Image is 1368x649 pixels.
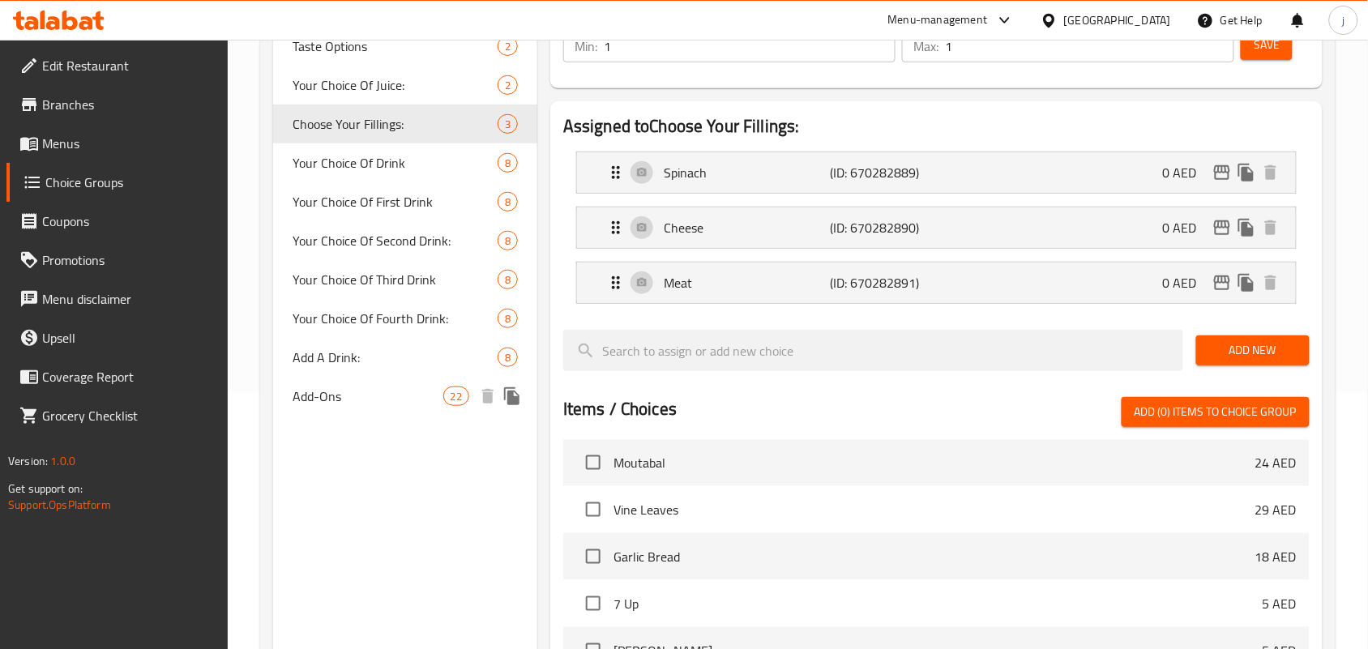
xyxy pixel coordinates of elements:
a: Choice Groups [6,163,229,202]
div: Your Choice Of Fourth Drink:8 [273,299,537,338]
li: Expand [563,145,1310,200]
span: Add-Ons [293,386,442,406]
span: Vine Leaves [613,500,1255,519]
div: Expand [577,263,1296,303]
span: Your Choice Of Fourth Drink: [293,309,498,328]
div: Your Choice Of Drink8 [273,143,537,182]
button: edit [1210,216,1234,240]
div: Choices [498,309,518,328]
span: 22 [444,389,468,404]
span: Coverage Report [42,367,216,386]
p: (ID: 670282891) [830,273,941,292]
p: (ID: 670282890) [830,218,941,237]
span: Select choice [576,446,610,480]
input: search [563,330,1183,371]
p: 0 AED [1163,163,1210,182]
p: 0 AED [1163,218,1210,237]
span: j [1342,11,1344,29]
a: Support.OpsPlatform [8,494,111,515]
span: 7 Up [613,594,1263,613]
li: Expand [563,255,1310,310]
p: 29 AED [1255,500,1297,519]
a: Promotions [6,241,229,280]
span: Select choice [576,493,610,527]
p: Meat [664,273,830,292]
span: Add A Drink: [293,348,498,367]
span: 8 [498,350,517,365]
span: Moutabal [613,453,1255,472]
span: 8 [498,272,517,288]
span: Your Choice Of First Drink [293,192,498,211]
p: 18 AED [1255,547,1297,566]
span: Version: [8,450,48,472]
div: Choose Your Fillings:3 [273,105,537,143]
span: 8 [498,311,517,327]
div: Choices [498,114,518,134]
div: Choices [498,75,518,95]
div: Add-Ons22deleteduplicate [273,377,537,416]
button: delete [1259,160,1283,185]
button: Add (0) items to choice group [1122,397,1310,427]
div: [GEOGRAPHIC_DATA] [1064,11,1171,29]
div: Your Choice Of Second Drink:8 [273,221,537,260]
p: Cheese [664,218,830,237]
span: Select choice [576,540,610,574]
div: Your Choice Of First Drink8 [273,182,537,221]
span: 3 [498,117,517,132]
span: Your Choice Of Drink [293,153,498,173]
button: Save [1241,30,1293,60]
span: 2 [498,39,517,54]
button: delete [1259,271,1283,295]
span: Menu disclaimer [42,289,216,309]
h2: Items / Choices [563,397,677,421]
span: Add (0) items to choice group [1135,402,1297,422]
span: 8 [498,233,517,249]
span: 1.0.0 [50,450,75,472]
span: 8 [498,194,517,210]
span: Edit Restaurant [42,56,216,75]
a: Grocery Checklist [6,396,229,435]
div: Choices [498,231,518,250]
span: Select choice [576,587,610,621]
span: Branches [42,95,216,114]
div: Your Choice Of Third Drink8 [273,260,537,299]
a: Upsell [6,318,229,357]
span: Grocery Checklist [42,406,216,425]
div: Expand [577,152,1296,193]
span: Garlic Bread [613,547,1255,566]
button: Add New [1196,335,1310,365]
span: Choice Groups [45,173,216,192]
button: delete [1259,216,1283,240]
p: Spinach [664,163,830,182]
div: Expand [577,207,1296,248]
span: Add New [1209,340,1297,361]
span: 8 [498,156,517,171]
button: duplicate [1234,271,1259,295]
button: duplicate [500,384,524,408]
li: Expand [563,200,1310,255]
span: Your Choice Of Juice: [293,75,498,95]
p: 5 AED [1263,594,1297,613]
button: delete [476,384,500,408]
a: Branches [6,85,229,124]
p: Min: [575,36,597,56]
a: Coverage Report [6,357,229,396]
div: Add A Drink:8 [273,338,537,377]
button: edit [1210,271,1234,295]
span: Promotions [42,250,216,270]
span: Get support on: [8,478,83,499]
div: Menu-management [888,11,988,30]
span: Save [1254,35,1280,55]
span: Choose Your Fillings: [293,114,498,134]
div: Your Choice Of Juice:2 [273,66,537,105]
span: 2 [498,78,517,93]
div: Choices [498,192,518,211]
button: duplicate [1234,216,1259,240]
div: Choices [498,153,518,173]
a: Edit Restaurant [6,46,229,85]
span: Taste Options [293,36,498,56]
span: Menus [42,134,216,153]
span: Your Choice Of Third Drink [293,270,498,289]
p: 24 AED [1255,453,1297,472]
button: edit [1210,160,1234,185]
